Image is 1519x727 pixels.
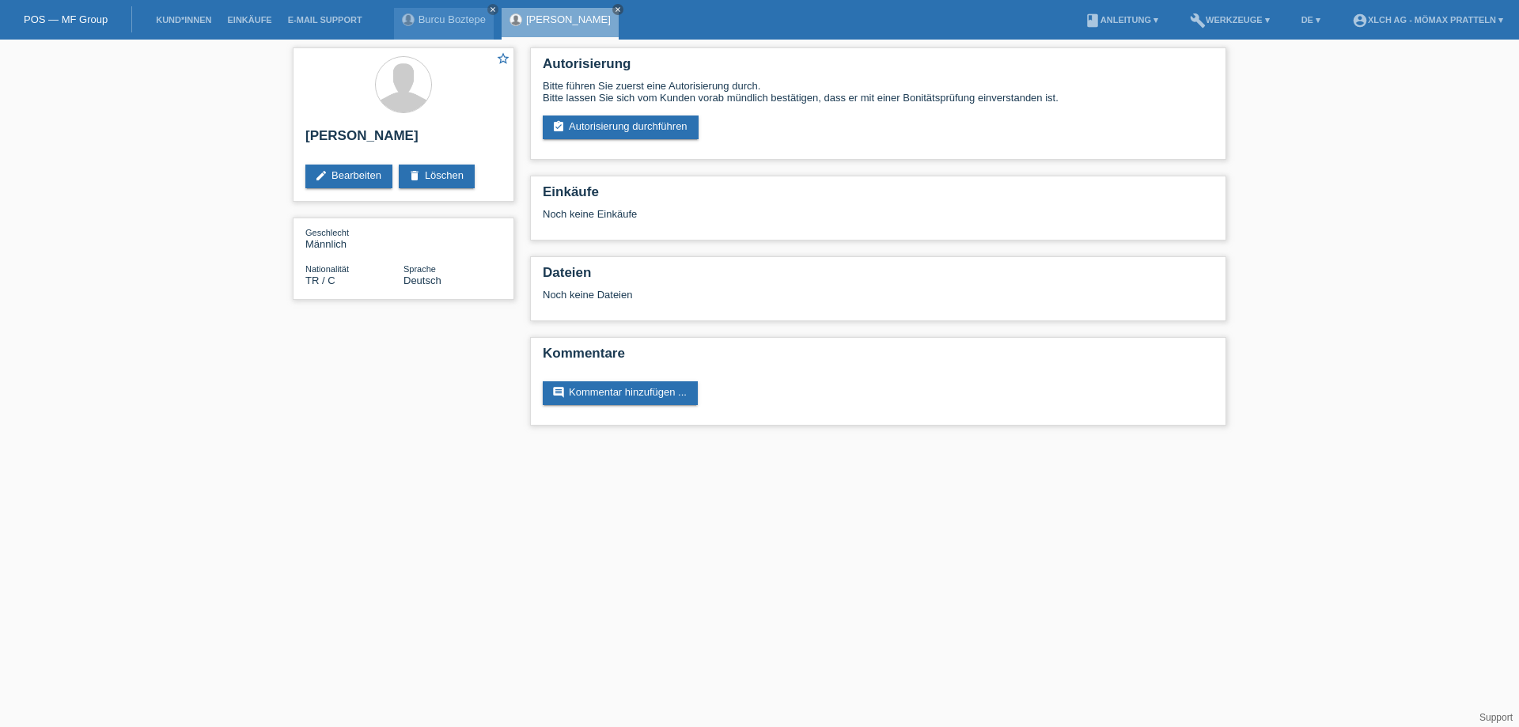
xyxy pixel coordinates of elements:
[408,169,421,182] i: delete
[305,275,335,286] span: Türkei / C / 27.06.1984
[612,4,623,15] a: close
[552,386,565,399] i: comment
[526,13,611,25] a: [PERSON_NAME]
[1085,13,1100,28] i: book
[24,13,108,25] a: POS — MF Group
[399,165,475,188] a: deleteLöschen
[552,120,565,133] i: assignment_turned_in
[1479,712,1513,723] a: Support
[1344,15,1511,25] a: account_circleXLCH AG - Mömax Pratteln ▾
[543,265,1214,289] h2: Dateien
[543,56,1214,80] h2: Autorisierung
[1352,13,1368,28] i: account_circle
[543,346,1214,369] h2: Kommentare
[543,115,699,139] a: assignment_turned_inAutorisierung durchführen
[305,228,349,237] span: Geschlecht
[305,165,392,188] a: editBearbeiten
[543,80,1214,104] div: Bitte führen Sie zuerst eine Autorisierung durch. Bitte lassen Sie sich vom Kunden vorab mündlich...
[543,208,1214,232] div: Noch keine Einkäufe
[543,184,1214,208] h2: Einkäufe
[280,15,370,25] a: E-Mail Support
[496,51,510,66] i: star_border
[403,264,436,274] span: Sprache
[543,289,1026,301] div: Noch keine Dateien
[403,275,441,286] span: Deutsch
[305,128,502,152] h2: [PERSON_NAME]
[496,51,510,68] a: star_border
[1077,15,1166,25] a: bookAnleitung ▾
[489,6,497,13] i: close
[1294,15,1328,25] a: DE ▾
[315,169,328,182] i: edit
[487,4,498,15] a: close
[419,13,486,25] a: Burcu Boztepe
[543,381,698,405] a: commentKommentar hinzufügen ...
[1182,15,1278,25] a: buildWerkzeuge ▾
[305,264,349,274] span: Nationalität
[148,15,219,25] a: Kund*innen
[1190,13,1206,28] i: build
[305,226,403,250] div: Männlich
[219,15,279,25] a: Einkäufe
[614,6,622,13] i: close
